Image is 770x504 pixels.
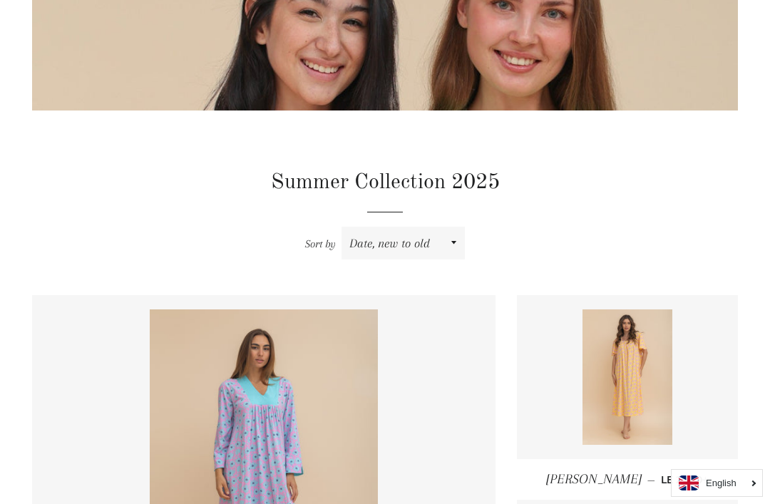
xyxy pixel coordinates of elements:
h1: Summer Collection 2025 [32,168,738,197]
span: LE 2,200 [661,473,709,486]
span: Sort by [305,237,336,250]
i: English [706,478,736,488]
span: [PERSON_NAME] [546,471,642,487]
a: English [679,475,755,490]
span: — [647,473,655,486]
a: [PERSON_NAME] — LE 2,200 [517,459,738,500]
